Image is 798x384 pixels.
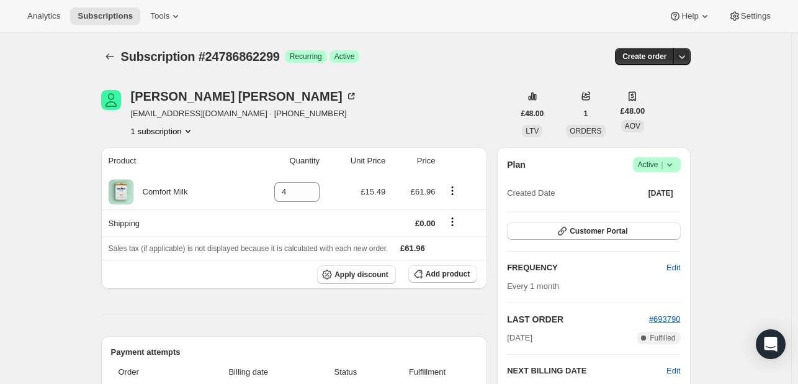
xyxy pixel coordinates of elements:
[681,11,698,21] span: Help
[507,332,532,344] span: [DATE]
[514,105,552,122] button: £48.00
[133,186,188,198] div: Comfort Milk
[426,269,470,279] span: Add product
[334,52,355,62] span: Active
[20,7,68,25] button: Analytics
[109,244,388,253] span: Sales tax (if applicable) is not displayed because it is calculated with each new order.
[625,122,640,130] span: AOV
[521,109,544,119] span: £48.00
[400,244,425,253] span: £61.96
[131,125,194,137] button: Product actions
[649,313,681,326] button: #693790
[526,127,539,135] span: LTV
[756,329,786,359] div: Open Intercom Messenger
[442,184,462,198] button: Product actions
[314,366,377,378] span: Status
[570,226,627,236] span: Customer Portal
[741,11,771,21] span: Settings
[78,11,133,21] span: Subscriptions
[191,366,307,378] span: Billing date
[323,147,389,175] th: Unit Price
[621,105,645,117] span: £48.00
[666,365,680,377] button: Edit
[507,365,666,377] h2: NEXT BILLING DATE
[576,105,596,122] button: 1
[415,219,436,228] span: £0.00
[408,265,477,283] button: Add product
[70,7,140,25] button: Subscriptions
[659,258,688,278] button: Edit
[101,147,242,175] th: Product
[649,314,681,324] a: #693790
[411,187,436,196] span: £61.96
[121,50,280,63] span: Subscription #24786862299
[334,270,388,280] span: Apply discount
[570,127,601,135] span: ORDERS
[648,188,673,198] span: [DATE]
[111,346,478,359] h2: Payment attempts
[27,11,60,21] span: Analytics
[150,11,169,21] span: Tools
[666,262,680,274] span: Edit
[584,109,588,119] span: 1
[507,281,559,291] span: Every 1 month
[241,147,323,175] th: Quantity
[650,333,675,343] span: Fulfilled
[615,48,674,65] button: Create order
[721,7,778,25] button: Settings
[143,7,189,25] button: Tools
[507,158,526,171] h2: Plan
[661,7,718,25] button: Help
[507,187,555,199] span: Created Date
[507,313,649,326] h2: LAST ORDER
[389,147,439,175] th: Price
[131,90,357,103] div: [PERSON_NAME] [PERSON_NAME]
[442,215,462,229] button: Shipping actions
[507,222,680,240] button: Customer Portal
[661,160,663,170] span: |
[385,366,470,378] span: Fulfillment
[131,107,357,120] span: [EMAIL_ADDRESS][DOMAIN_NAME] · [PHONE_NUMBER]
[641,185,681,202] button: [DATE]
[622,52,666,62] span: Create order
[361,187,385,196] span: £15.49
[101,48,119,65] button: Subscriptions
[638,158,676,171] span: Active
[507,262,666,274] h2: FREQUENCY
[317,265,396,284] button: Apply discount
[290,52,322,62] span: Recurring
[101,209,242,237] th: Shipping
[109,180,133,204] img: product img
[101,90,121,110] span: Bradley Connery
